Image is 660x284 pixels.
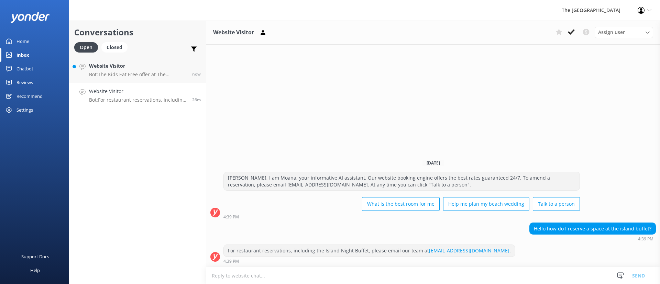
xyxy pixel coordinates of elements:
div: [PERSON_NAME], I am Moana, your informative AI assistant. Our website booking engine offers the b... [224,172,580,190]
div: Support Docs [21,250,49,263]
button: Help me plan my beach wedding [443,197,529,211]
span: Assign user [598,29,625,36]
div: For restaurant reservations, including the Island Night Buffet, please email our team at . [224,245,515,257]
div: Reviews [16,76,33,89]
div: Settings [16,103,33,117]
strong: 4:39 PM [223,215,239,219]
a: [EMAIL_ADDRESS][DOMAIN_NAME] [429,247,509,254]
a: Open [74,43,101,51]
div: Closed [101,42,128,53]
strong: 4:39 PM [223,259,239,263]
h2: Conversations [74,26,201,39]
p: Bot: For restaurant reservations, including the Island Night Buffet, please email our team at [EM... [89,97,187,103]
h4: Website Visitor [89,88,187,95]
h4: Website Visitor [89,62,187,70]
button: Talk to a person [533,197,580,211]
span: [DATE] [422,160,444,166]
div: Recommend [16,89,43,103]
button: What is the best room for me [362,197,440,211]
div: Sep 27 2025 04:39pm (UTC -10:00) Pacific/Honolulu [529,236,656,241]
div: Open [74,42,98,53]
div: Inbox [16,48,29,62]
div: Chatbot [16,62,33,76]
a: Website VisitorBot:For restaurant reservations, including the Island Night Buffet, please email o... [69,82,206,108]
p: Bot: The Kids Eat Free offer at The [GEOGRAPHIC_DATA] is available for children aged [DEMOGRAPHIC... [89,71,187,78]
span: Sep 27 2025 05:05pm (UTC -10:00) Pacific/Honolulu [192,71,201,77]
span: Sep 27 2025 04:39pm (UTC -10:00) Pacific/Honolulu [192,97,201,103]
img: yonder-white-logo.png [10,12,50,23]
strong: 4:39 PM [638,237,653,241]
div: Sep 27 2025 04:39pm (UTC -10:00) Pacific/Honolulu [223,259,515,263]
div: Assign User [595,27,653,38]
h3: Website Visitor [213,28,254,37]
div: Home [16,34,29,48]
a: Closed [101,43,131,51]
div: Sep 27 2025 04:39pm (UTC -10:00) Pacific/Honolulu [223,214,580,219]
a: Website VisitorBot:The Kids Eat Free offer at The [GEOGRAPHIC_DATA] is available for children age... [69,57,206,82]
div: Hello how do I reserve a space at the island buffet? [530,223,656,235]
div: Help [30,263,40,277]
